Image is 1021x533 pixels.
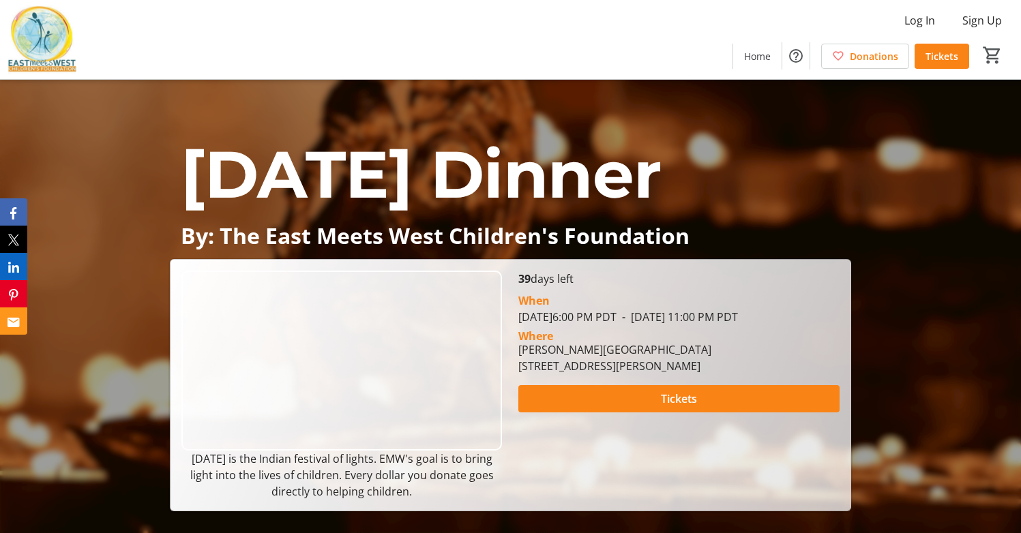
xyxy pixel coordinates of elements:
[980,43,1005,67] button: Cart
[518,358,711,374] div: [STREET_ADDRESS][PERSON_NAME]
[518,309,617,324] span: [DATE] 6:00 PM PDT
[518,385,839,412] button: Tickets
[617,309,738,324] span: [DATE] 11:00 PM PDT
[915,44,969,69] a: Tickets
[951,10,1013,31] button: Sign Up
[8,5,76,74] img: East Meets West Children's Foundation's Logo
[744,49,771,63] span: Home
[661,391,697,407] span: Tickets
[181,134,662,214] span: [DATE] Dinner
[904,12,935,29] span: Log In
[926,49,958,63] span: Tickets
[617,309,631,324] span: -
[850,49,898,63] span: Donations
[181,451,502,500] p: [DATE] is the Indian festival of lights. EMW's goal is to bring light into the lives of children....
[962,12,1002,29] span: Sign Up
[518,331,553,341] div: Where
[518,271,531,286] span: 39
[782,42,810,70] button: Help
[181,224,840,247] p: By: The East Meets West Children's Foundation
[821,44,909,69] a: Donations
[518,271,839,287] p: days left
[733,44,782,69] a: Home
[518,292,550,309] div: When
[893,10,946,31] button: Log In
[518,341,711,358] div: [PERSON_NAME][GEOGRAPHIC_DATA]
[181,271,502,451] img: Campaign CTA Media Photo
